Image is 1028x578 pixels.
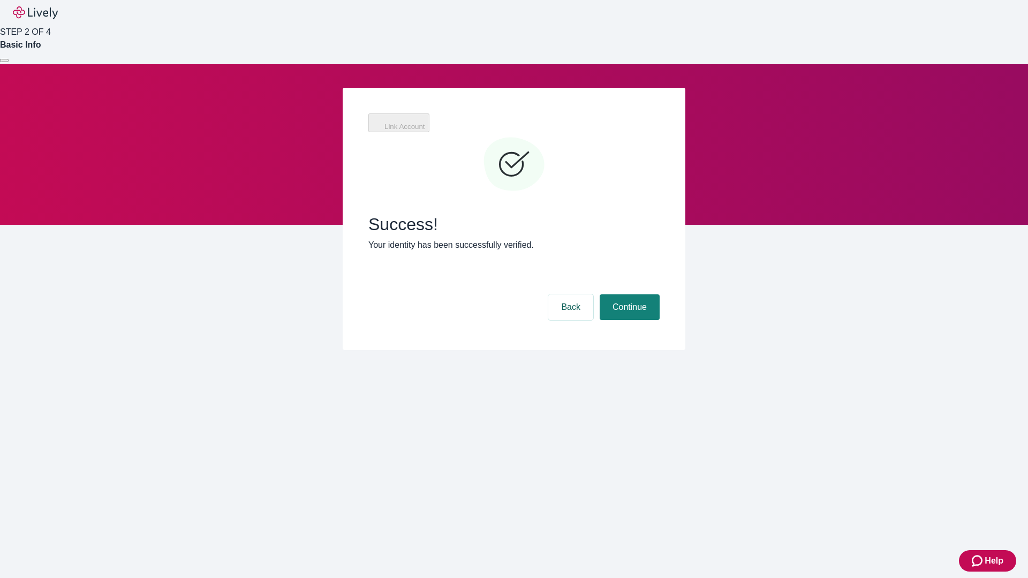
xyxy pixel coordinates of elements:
[368,239,660,252] p: Your identity has been successfully verified.
[959,550,1016,572] button: Zendesk support iconHelp
[368,113,429,132] button: Link Account
[368,214,660,234] span: Success!
[548,294,593,320] button: Back
[972,554,985,567] svg: Zendesk support icon
[600,294,660,320] button: Continue
[482,133,546,197] svg: Checkmark icon
[13,6,58,19] img: Lively
[985,554,1003,567] span: Help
